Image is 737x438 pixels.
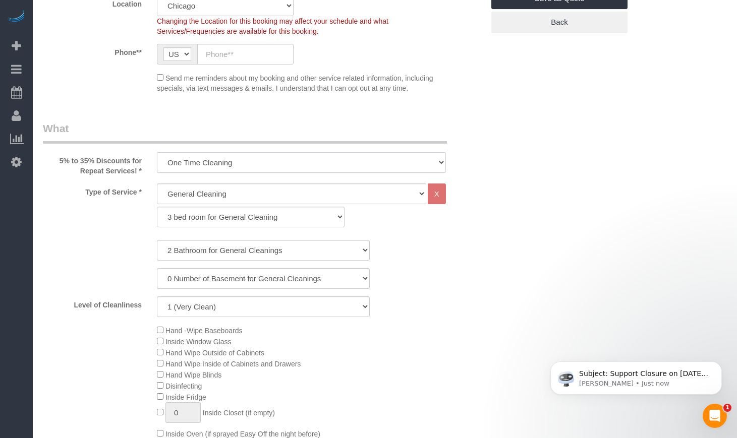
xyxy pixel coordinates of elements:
[35,183,149,197] label: Type of Service *
[35,152,149,176] label: 5% to 35% Discounts for Repeat Services! *
[157,17,388,35] span: Changing the Location for this booking may affect your schedule and what Services/Frequencies are...
[165,371,221,379] span: Hand Wipe Blinds
[6,10,26,24] img: Automaid Logo
[723,404,731,412] span: 1
[535,340,737,411] iframe: Intercom notifications message
[35,296,149,310] label: Level of Cleanliness
[165,382,202,390] span: Disinfecting
[203,409,275,417] span: Inside Closet (if empty)
[703,404,727,428] iframe: Intercom live chat
[165,338,232,346] span: Inside Window Glass
[165,349,264,357] span: Hand Wipe Outside of Cabinets
[165,430,320,438] span: Inside Oven (if sprayed Easy Off the night before)
[43,121,447,144] legend: What
[165,360,301,368] span: Hand Wipe Inside of Cabinets and Drawers
[165,327,243,335] span: Hand -Wipe Baseboards
[491,12,628,33] a: Back
[165,393,206,401] span: Inside Fridge
[157,74,433,92] span: Send me reminders about my booking and other service related information, including specials, via...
